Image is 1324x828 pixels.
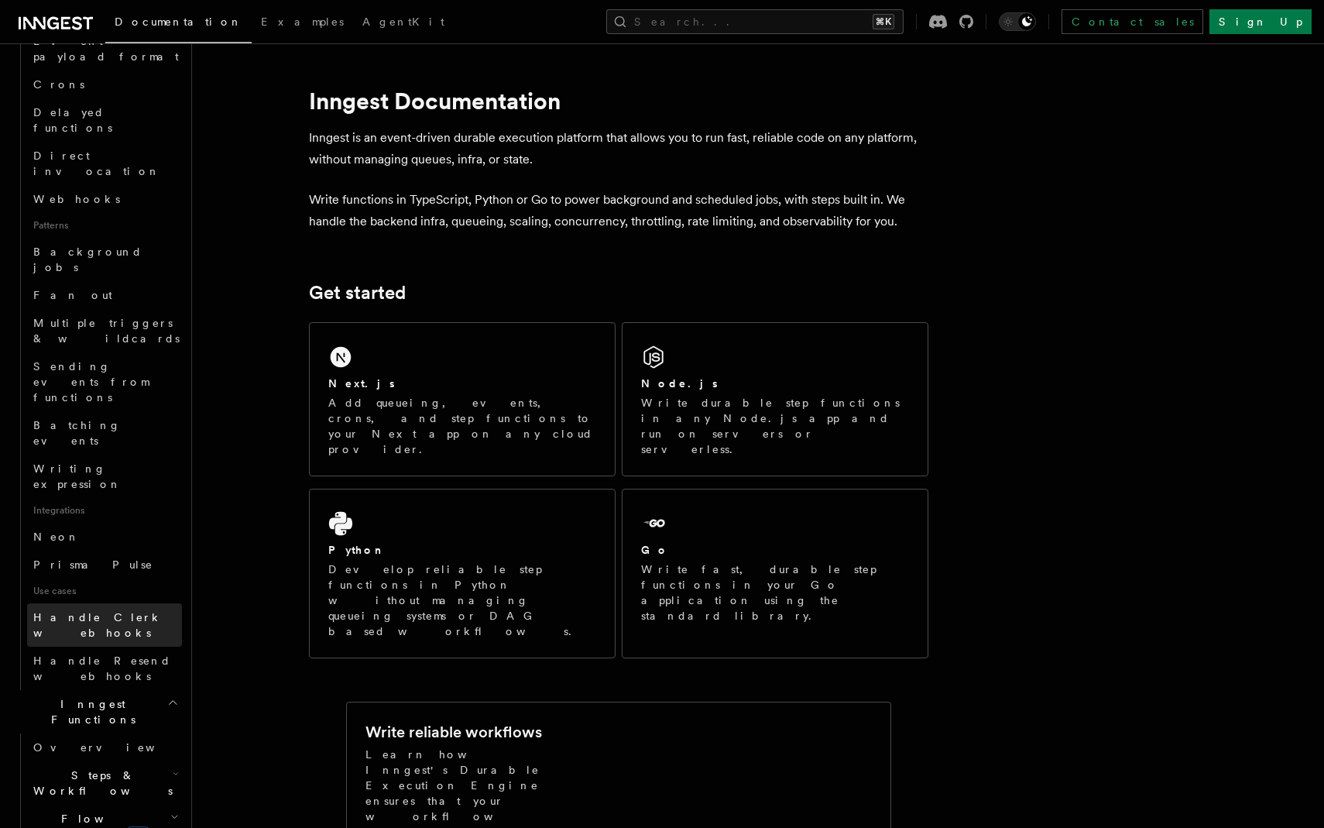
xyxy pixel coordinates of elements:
a: Examples [252,5,353,42]
a: Handle Clerk webhooks [27,603,182,647]
a: Overview [27,734,182,761]
h2: Node.js [641,376,718,391]
h1: Inngest Documentation [309,87,928,115]
a: Crons [27,70,182,98]
a: Next.jsAdd queueing, events, crons, and step functions to your Next app on any cloud provider. [309,322,616,476]
span: Sending events from functions [33,360,149,404]
span: Background jobs [33,246,142,273]
span: Neon [33,531,80,543]
a: Prisma Pulse [27,551,182,579]
button: Steps & Workflows [27,761,182,805]
a: Batching events [27,411,182,455]
span: Examples [261,15,344,28]
span: AgentKit [362,15,444,28]
a: Contact sales [1062,9,1203,34]
a: Writing expression [27,455,182,498]
a: Sign Up [1209,9,1312,34]
a: Documentation [105,5,252,43]
a: Sending events from functions [27,352,182,411]
span: Writing expression [33,462,122,490]
a: PythonDevelop reliable step functions in Python without managing queueing systems or DAG based wo... [309,489,616,658]
span: Crons [33,78,84,91]
a: Webhooks [27,185,182,213]
span: Batching events [33,419,121,447]
p: Inngest is an event-driven durable execution platform that allows you to run fast, reliable code ... [309,127,928,170]
p: Develop reliable step functions in Python without managing queueing systems or DAG based workflows. [328,562,596,639]
span: Steps & Workflows [27,768,173,799]
a: Delayed functions [27,98,182,142]
span: Overview [33,741,193,754]
a: Neon [27,523,182,551]
span: Prisma Pulse [33,558,153,571]
a: GoWrite fast, durable step functions in your Go application using the standard library. [622,489,928,658]
a: Node.jsWrite durable step functions in any Node.js app and run on servers or serverless. [622,322,928,476]
span: Patterns [27,213,182,238]
p: Write durable step functions in any Node.js app and run on servers or serverless. [641,395,909,457]
p: Write fast, durable step functions in your Go application using the standard library. [641,562,909,624]
button: Inngest Functions [12,690,182,734]
h2: Go [641,542,669,558]
span: Inngest Functions [12,696,167,727]
span: Use cases [27,579,182,603]
span: Direct invocation [33,149,160,177]
a: Event payload format [27,27,182,70]
a: AgentKit [353,5,454,42]
span: Fan out [33,289,112,301]
h2: Write reliable workflows [365,721,542,743]
span: Documentation [115,15,242,28]
a: Fan out [27,281,182,309]
button: Toggle dark mode [999,12,1036,31]
button: Search...⌘K [606,9,904,34]
span: Delayed functions [33,106,112,134]
p: Write functions in TypeScript, Python or Go to power background and scheduled jobs, with steps bu... [309,189,928,232]
span: Multiple triggers & wildcards [33,317,180,345]
span: Handle Resend webhooks [33,654,171,682]
a: Background jobs [27,238,182,281]
span: Handle Clerk webhooks [33,611,163,639]
a: Direct invocation [27,142,182,185]
a: Multiple triggers & wildcards [27,309,182,352]
kbd: ⌘K [873,14,894,29]
a: Get started [309,282,406,304]
h2: Python [328,542,386,558]
h2: Next.js [328,376,395,391]
p: Add queueing, events, crons, and step functions to your Next app on any cloud provider. [328,395,596,457]
span: Webhooks [33,193,120,205]
span: Integrations [27,498,182,523]
a: Handle Resend webhooks [27,647,182,690]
